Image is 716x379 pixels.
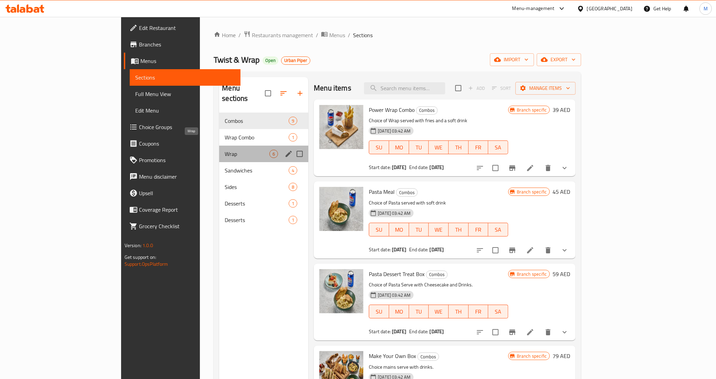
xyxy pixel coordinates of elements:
[225,216,289,224] span: Desserts
[431,143,446,152] span: WE
[289,118,297,124] span: 9
[512,4,555,13] div: Menu-management
[139,40,235,49] span: Branches
[263,56,278,65] div: Open
[130,86,241,102] a: Full Menu View
[124,218,241,234] a: Grocery Checklist
[504,160,521,176] button: Branch-specific-item
[364,82,445,94] input: search
[369,351,416,361] span: Make Your Own Box
[392,245,406,254] b: [DATE]
[514,353,549,359] span: Branch specific
[537,53,581,66] button: export
[353,31,373,39] span: Sections
[124,185,241,201] a: Upsell
[396,189,417,197] span: Combos
[556,160,573,176] button: show more
[321,31,345,40] a: Menus
[375,292,413,298] span: [DATE] 03:42 AM
[392,225,406,235] span: MO
[225,133,289,141] span: Wrap Combo
[431,307,446,317] span: WE
[372,307,386,317] span: SU
[219,179,308,195] div: Sides8
[139,222,235,230] span: Grocery Checklist
[142,241,153,250] span: 1.0.0
[429,223,449,236] button: WE
[124,53,241,69] a: Menus
[472,324,488,340] button: sort-choices
[392,163,406,172] b: [DATE]
[219,129,308,146] div: Wrap Combo1
[289,184,297,190] span: 8
[369,187,395,197] span: Pasta Meal
[412,307,426,317] span: TU
[275,85,292,102] span: Sort sections
[369,223,389,236] button: SU
[488,305,508,318] button: SA
[140,57,235,65] span: Menus
[219,110,308,231] nav: Menu sections
[225,183,289,191] span: Sides
[560,164,569,172] svg: Show Choices
[139,189,235,197] span: Upsell
[222,83,265,104] h2: Menu sections
[587,5,632,12] div: [GEOGRAPHIC_DATA]
[289,134,297,141] span: 1
[369,363,508,371] p: Choice mains serve with drinks.
[369,116,508,125] p: Choice of Wrap served with fries and a soft drink
[369,140,389,154] button: SU
[319,269,363,313] img: Pasta Dessert Treat Box
[417,352,439,361] div: Combos
[472,242,488,259] button: sort-choices
[135,106,235,115] span: Edit Menu
[289,117,297,125] div: items
[488,161,503,175] span: Select to update
[369,163,391,172] span: Start date:
[418,353,439,361] span: Combos
[416,106,437,114] span: Combos
[495,55,528,64] span: import
[139,172,235,181] span: Menu disclaimer
[135,73,235,82] span: Sections
[130,69,241,86] a: Sections
[451,81,466,95] span: Select section
[515,82,576,95] button: Manage items
[124,201,241,218] a: Coverage Report
[426,271,447,278] span: Combos
[281,57,310,63] span: Urban Piper
[556,242,573,259] button: show more
[409,140,429,154] button: TU
[488,325,503,339] span: Select to update
[270,151,278,157] span: 6
[289,167,297,174] span: 4
[124,152,241,168] a: Promotions
[491,143,505,152] span: SA
[139,206,235,214] span: Coverage Report
[125,241,141,250] span: Version:
[430,327,444,336] b: [DATE]
[225,199,289,208] span: Desserts
[124,20,241,36] a: Edit Restaurant
[504,242,521,259] button: Branch-specific-item
[219,212,308,228] div: Desserts1
[389,223,409,236] button: MO
[329,31,345,39] span: Menus
[472,160,488,176] button: sort-choices
[263,57,278,63] span: Open
[225,166,289,175] div: Sandwiches
[139,156,235,164] span: Promotions
[412,143,426,152] span: TU
[319,105,363,149] img: Power Wrap Combo
[560,328,569,336] svg: Show Choices
[319,187,363,231] img: Pasta Meal
[125,253,156,262] span: Get support on:
[225,150,269,158] span: Wrap
[219,162,308,179] div: Sandwiches4
[430,245,444,254] b: [DATE]
[451,225,466,235] span: TH
[526,246,534,254] a: Edit menu item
